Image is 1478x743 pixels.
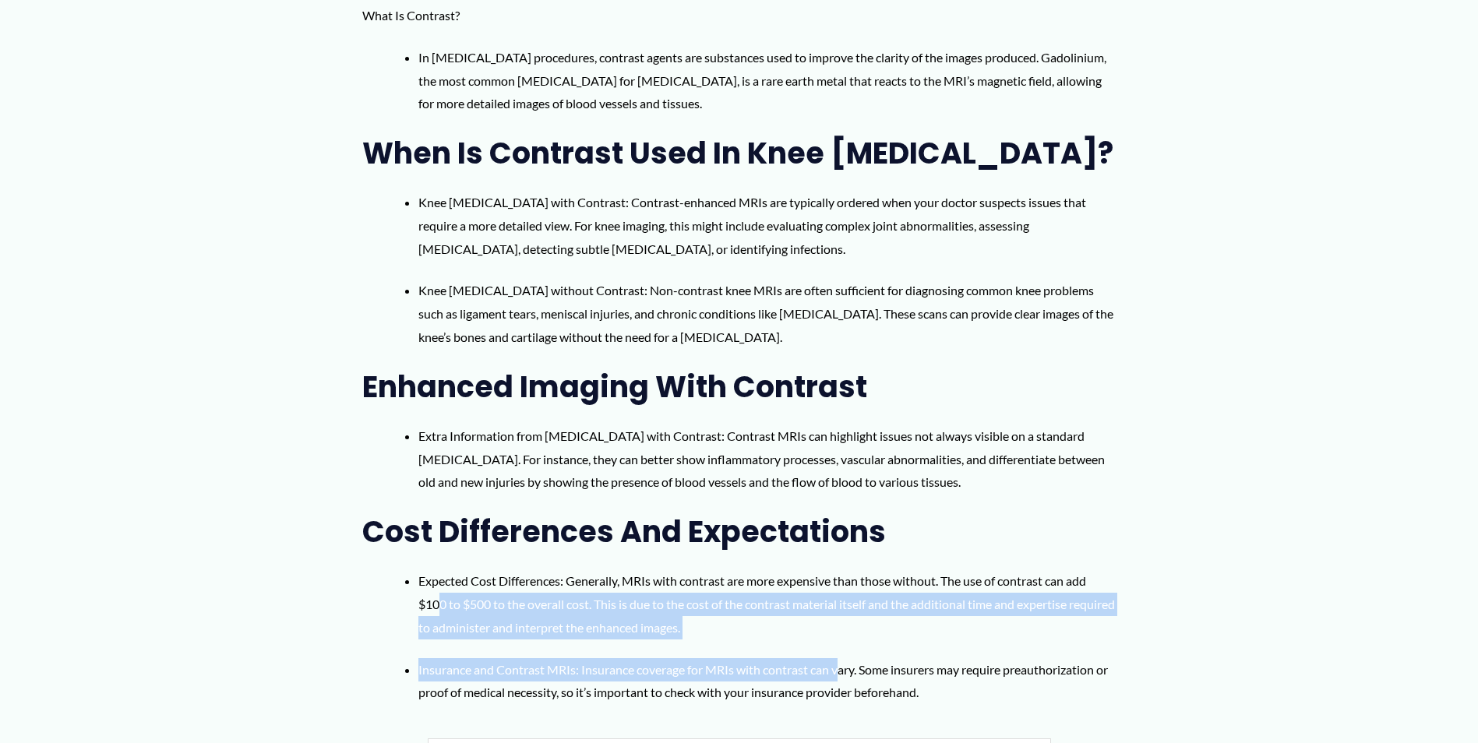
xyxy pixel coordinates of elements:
p: What Is Contrast? [362,4,1116,27]
li: In [MEDICAL_DATA] procedures, contrast agents are substances used to improve the clarity of the i... [418,46,1116,115]
li: Extra Information from [MEDICAL_DATA] with Contrast: Contrast MRIs can highlight issues not alway... [418,424,1116,494]
h2: When is Contrast Used in Knee [MEDICAL_DATA]? [362,134,1116,172]
li: Knee [MEDICAL_DATA] without Contrast: Non-contrast knee MRIs are often sufficient for diagnosing ... [418,279,1116,348]
h2: Cost Differences and Expectations [362,512,1116,551]
h2: Enhanced Imaging with Contrast [362,368,1116,406]
li: Knee [MEDICAL_DATA] with Contrast: Contrast-enhanced MRIs are typically ordered when your doctor ... [418,191,1116,260]
li: Insurance and Contrast MRIs: Insurance coverage for MRIs with contrast can vary. Some insurers ma... [418,658,1116,704]
li: Expected Cost Differences: Generally, MRIs with contrast are more expensive than those without. T... [418,569,1116,639]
